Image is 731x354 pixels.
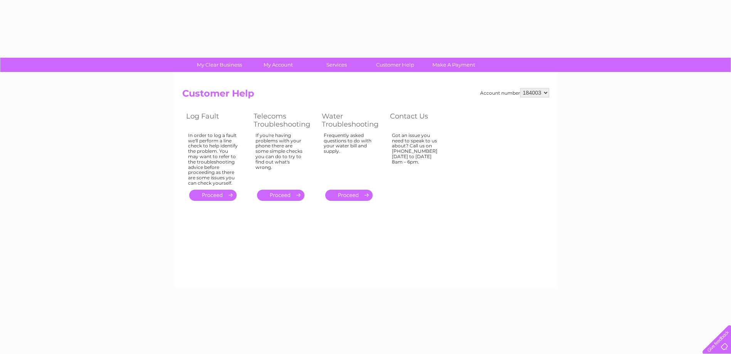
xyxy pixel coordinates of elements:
a: My Clear Business [188,58,251,72]
a: . [189,190,237,201]
th: Log Fault [182,110,250,130]
th: Telecoms Troubleshooting [250,110,318,130]
a: Services [305,58,368,72]
a: My Account [246,58,310,72]
th: Contact Us [386,110,454,130]
h2: Customer Help [182,88,549,103]
a: Make A Payment [422,58,486,72]
div: If you're having problems with your phone there are some simple checks you can do to try to find ... [255,133,306,183]
div: In order to log a fault we'll perform a line check to help identify the problem. You may want to ... [188,133,238,186]
a: . [325,190,373,201]
th: Water Troubleshooting [318,110,386,130]
div: Got an issue you need to speak to us about? Call us on [PHONE_NUMBER] [DATE] to [DATE] 8am – 6pm. [392,133,442,183]
a: . [257,190,304,201]
div: Account number [480,88,549,97]
a: Customer Help [363,58,427,72]
div: Frequently asked questions to do with your water bill and supply. [324,133,375,183]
